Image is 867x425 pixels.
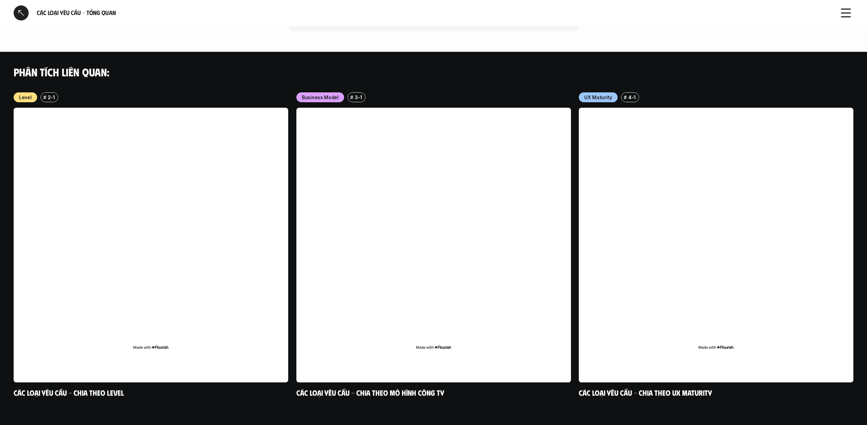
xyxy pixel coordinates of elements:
[37,9,830,17] h6: Các loại yêu cầu - Tổng quan
[355,94,362,101] p: 3-1
[350,95,353,100] h6: #
[14,65,853,78] h4: Phân tích liên quan:
[19,94,32,101] p: Level
[296,388,444,397] a: Các loại yêu cầu - Chia theo mô hình công ty
[579,388,712,397] a: Các loại yêu cầu - Chia theo UX Maturity
[628,94,636,101] p: 4-1
[624,95,627,100] h6: #
[43,95,46,100] h6: #
[14,388,124,397] a: Các loại yêu cầu - Chia theo level
[302,94,339,101] p: Business Model
[48,94,55,101] p: 2-1
[584,94,612,101] p: UX Maturity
